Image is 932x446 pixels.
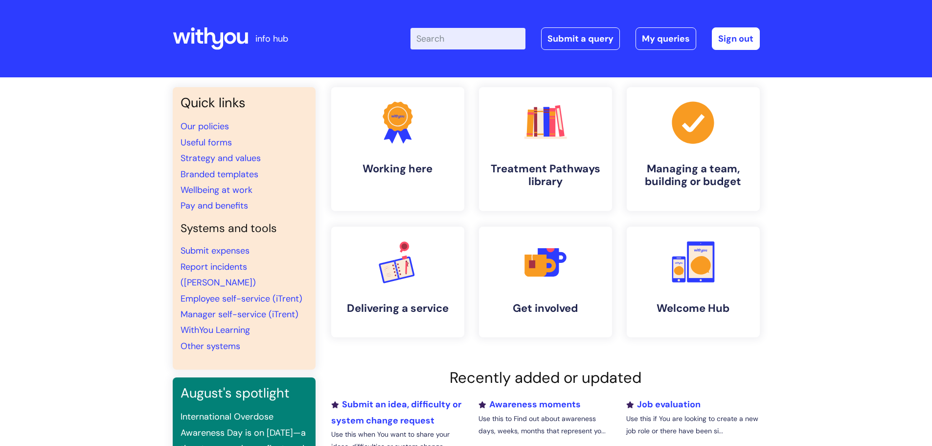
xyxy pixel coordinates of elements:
[627,227,760,337] a: Welcome Hub
[331,369,760,387] h2: Recently added or updated
[181,95,308,111] h3: Quick links
[331,227,464,337] a: Delivering a service
[331,87,464,211] a: Working here
[635,163,752,188] h4: Managing a team, building or budget
[626,399,701,410] a: Job evaluation
[181,200,248,211] a: Pay and benefits
[487,163,604,188] h4: Treatment Pathways library
[478,413,612,437] p: Use this to Find out about awareness days, weeks, months that represent yo...
[478,399,581,410] a: Awareness moments
[181,308,298,320] a: Manager self-service (iTrent)
[181,120,229,132] a: Our policies
[181,261,256,288] a: Report incidents ([PERSON_NAME])
[331,399,461,426] a: Submit an idea, difficulty or system change request
[627,87,760,211] a: Managing a team, building or budget
[181,222,308,235] h4: Systems and tools
[339,163,456,175] h4: Working here
[479,227,612,337] a: Get involved
[181,293,302,305] a: Employee self-service (iTrent)
[479,87,612,211] a: Treatment Pathways library
[410,27,760,50] div: | -
[410,28,525,49] input: Search
[255,31,288,47] p: info hub
[635,302,752,315] h4: Welcome Hub
[487,302,604,315] h4: Get involved
[541,27,620,50] a: Submit a query
[181,152,261,164] a: Strategy and values
[181,324,250,336] a: WithYou Learning
[181,385,308,401] h3: August's spotlight
[339,302,456,315] h4: Delivering a service
[181,245,250,257] a: Submit expenses
[712,27,760,50] a: Sign out
[626,413,759,437] p: Use this if You are looking to create a new job role or there have been si...
[181,184,252,196] a: Wellbeing at work
[636,27,696,50] a: My queries
[181,340,240,352] a: Other systems
[181,168,258,180] a: Branded templates
[181,137,232,148] a: Useful forms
